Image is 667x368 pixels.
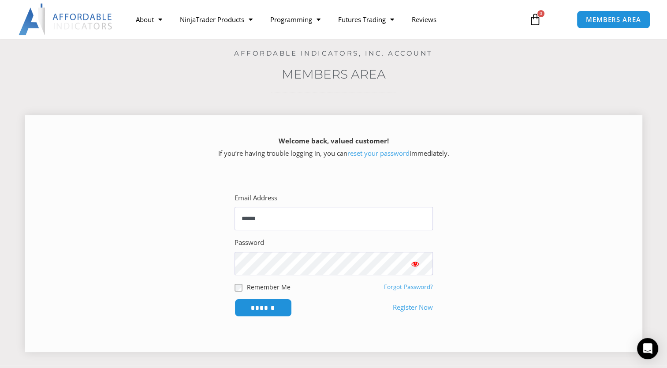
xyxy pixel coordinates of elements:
a: Programming [261,9,329,30]
a: NinjaTrader Products [171,9,261,30]
span: MEMBERS AREA [586,16,641,23]
a: Reviews [402,9,445,30]
label: Email Address [235,192,277,204]
div: Open Intercom Messenger [637,338,658,359]
a: Affordable Indicators, Inc. Account [234,49,433,57]
a: About [127,9,171,30]
img: LogoAI | Affordable Indicators – NinjaTrader [19,4,113,35]
a: reset your password [347,149,410,158]
nav: Menu [127,9,520,30]
a: Members Area [282,67,386,82]
strong: Welcome back, valued customer! [279,136,389,145]
a: Register Now [393,301,433,314]
p: If you’re having trouble logging in, you can immediately. [41,135,627,160]
label: Password [235,237,264,249]
a: Futures Trading [329,9,402,30]
a: Forgot Password? [384,283,433,291]
a: MEMBERS AREA [577,11,650,29]
a: 0 [516,7,555,32]
label: Remember Me [247,282,291,292]
span: 0 [537,10,544,17]
button: Show password [398,252,433,275]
